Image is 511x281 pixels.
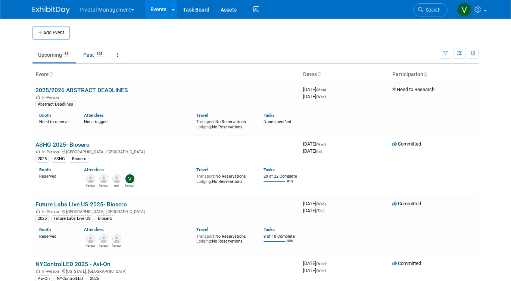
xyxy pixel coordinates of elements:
a: Tasks [264,227,275,232]
img: Michael Malanga [99,174,108,183]
div: Valerie Weld [125,183,134,188]
div: Don Janezic [112,183,121,188]
span: - [327,141,328,147]
a: ASHG 2025- Biosero [35,141,90,148]
a: Attendees [84,113,104,118]
div: Need to reserve [39,118,73,125]
td: 91% [287,179,293,190]
a: 2025/2026 ABSTRACT DEADLINES [35,87,128,94]
th: Dates [300,68,389,81]
span: [DATE] [303,94,326,99]
span: Lodging: [196,125,212,129]
th: Participation [389,68,479,81]
a: Upcoming81 [32,48,76,62]
img: Chirag Patel [99,234,108,243]
span: In-Person [42,150,61,154]
div: [US_STATE], [GEOGRAPHIC_DATA] [35,268,297,274]
span: [DATE] [303,141,328,147]
div: Noah Vanderhyde [112,243,121,248]
span: (Thu) [316,209,324,213]
span: In-Person [42,269,61,274]
span: (Wed) [316,262,326,266]
span: Transport: [196,119,215,124]
a: Travel [196,227,208,232]
img: Valerie Weld [125,174,134,183]
div: Biosero [70,156,88,162]
span: Committed [392,141,421,147]
a: Travel [196,113,208,118]
th: Event [32,68,300,81]
div: Michael Langan [86,183,95,188]
span: (Wed) [316,142,326,146]
div: Chirag Patel [99,243,108,248]
div: No Reservations No Reservations [196,232,252,244]
span: Committed [392,201,421,206]
a: Sort by Start Date [317,71,321,77]
div: Reserved [39,172,73,179]
img: In-Person Event [36,269,40,273]
span: (Fri) [316,149,322,153]
div: No Reservations No Reservations [196,172,252,184]
span: Lodging: [196,239,212,244]
a: Attendees [84,227,104,232]
img: In-Person Event [36,95,40,99]
span: - [327,260,328,266]
a: Sort by Event Name [49,71,53,77]
a: Search [413,3,448,16]
span: 81 [62,51,71,57]
div: Michael Malanga [99,183,108,188]
span: (Wed) [316,202,326,206]
img: In-Person Event [36,209,40,213]
span: [DATE] [303,260,328,266]
span: In-Person [42,209,61,214]
span: - [327,201,328,206]
img: Don Janezic [112,174,121,183]
a: NYControlLED 2025 - Avi-On [35,260,110,268]
span: - [327,87,328,92]
span: Lodging: [196,179,212,184]
span: Need to Research [392,87,434,92]
span: (Mon) [316,88,326,92]
a: Sort by Participation Type [423,71,427,77]
span: [DATE] [303,148,322,154]
a: Booth [39,227,51,232]
a: Booth [39,167,51,172]
span: [DATE] [303,268,326,273]
div: 20 of 22 Complete [264,174,297,179]
img: In-Person Event [36,150,40,153]
div: ASHG [52,156,67,162]
a: Tasks [264,167,275,172]
span: [DATE] [303,208,324,213]
span: Search [423,7,440,13]
a: Attendees [84,167,104,172]
a: Tasks [264,113,275,118]
div: Future Labs Live US [52,215,93,222]
span: (Wed) [316,95,326,99]
div: None tagged [84,118,190,125]
div: Biosero [96,215,114,222]
img: Joseph (Joe) Rodriguez [86,234,95,243]
span: None specified [264,119,291,124]
div: Abstract Deadlines [35,101,75,108]
div: [GEOGRAPHIC_DATA], [GEOGRAPHIC_DATA] [35,208,297,214]
div: Reserved [39,232,73,239]
span: In-Person [42,95,61,100]
span: [DATE] [303,201,328,206]
img: Valerie Weld [457,3,471,17]
span: Committed [392,260,421,266]
img: ExhibitDay [32,6,70,14]
div: 2025 [35,156,49,162]
a: Future Labs Live US 2025- Biosero [35,201,127,208]
div: 2025 [35,215,49,222]
span: [DATE] [303,87,328,92]
span: 358 [94,51,105,57]
div: No Reservations No Reservations [196,118,252,129]
a: Past358 [78,48,110,62]
div: 9 of 10 Complete [264,234,297,239]
button: Add Event [32,26,70,40]
span: Transport: [196,234,215,239]
span: (Wed) [316,269,326,273]
img: Michael Langan [86,174,95,183]
a: Travel [196,167,208,172]
span: Transport: [196,174,215,179]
